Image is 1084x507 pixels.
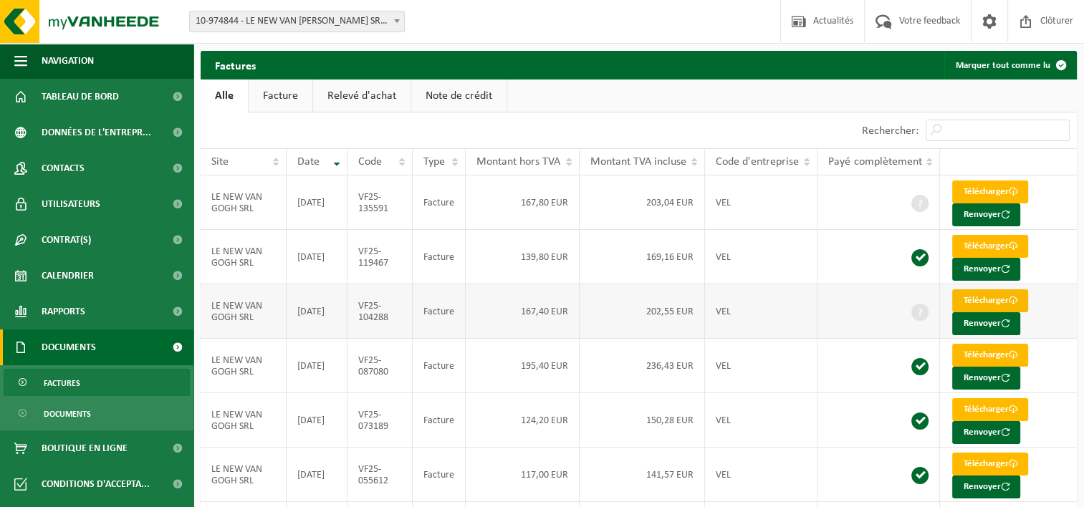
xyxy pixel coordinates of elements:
td: VF25-055612 [347,448,413,502]
span: Documents [42,329,96,365]
td: Facture [413,393,466,448]
a: Factures [4,369,190,396]
td: 195,40 EUR [466,339,580,393]
a: Télécharger [952,235,1028,258]
a: Télécharger [952,289,1028,312]
span: Utilisateurs [42,186,100,222]
a: Relevé d'achat [313,79,411,112]
span: Site [211,156,229,168]
td: [DATE] [287,175,347,230]
span: 10-974844 - LE NEW VAN GOGH SRL - BOUSSU [189,11,405,32]
span: Rapports [42,294,85,329]
td: Facture [413,339,466,393]
td: [DATE] [287,393,347,448]
span: Conditions d'accepta... [42,466,150,502]
span: Montant hors TVA [476,156,560,168]
td: VF25-119467 [347,230,413,284]
td: VEL [705,175,817,230]
td: 202,55 EUR [580,284,705,339]
span: Factures [44,370,80,397]
td: 169,16 EUR [580,230,705,284]
td: 236,43 EUR [580,339,705,393]
span: Date [297,156,320,168]
a: Télécharger [952,344,1028,367]
td: VF25-135591 [347,175,413,230]
td: [DATE] [287,339,347,393]
button: Renvoyer [952,421,1020,444]
td: VEL [705,339,817,393]
a: Documents [4,400,190,427]
td: VEL [705,230,817,284]
td: LE NEW VAN GOGH SRL [201,230,287,284]
span: Documents [44,400,91,428]
span: 10-974844 - LE NEW VAN GOGH SRL - BOUSSU [190,11,404,32]
td: Facture [413,230,466,284]
td: [DATE] [287,448,347,502]
button: Renvoyer [952,203,1020,226]
td: VF25-104288 [347,284,413,339]
a: Télécharger [952,453,1028,475]
span: Montant TVA incluse [590,156,686,168]
span: Calendrier [42,258,94,294]
td: [DATE] [287,284,347,339]
a: Alle [201,79,248,112]
td: VF25-087080 [347,339,413,393]
button: Renvoyer [952,258,1020,281]
a: Note de crédit [411,79,507,112]
td: 150,28 EUR [580,393,705,448]
td: VEL [705,393,817,448]
span: Boutique en ligne [42,430,128,466]
span: Contrat(s) [42,222,91,258]
td: LE NEW VAN GOGH SRL [201,284,287,339]
span: Code d'entreprise [716,156,799,168]
span: Contacts [42,150,85,186]
td: 139,80 EUR [466,230,580,284]
button: Renvoyer [952,475,1020,498]
span: Données de l'entrepr... [42,115,151,150]
a: Télécharger [952,398,1028,421]
td: Facture [413,284,466,339]
span: Code [358,156,382,168]
td: LE NEW VAN GOGH SRL [201,448,287,502]
td: 167,40 EUR [466,284,580,339]
button: Renvoyer [952,367,1020,390]
a: Télécharger [952,180,1028,203]
td: Facture [413,448,466,502]
td: VEL [705,284,817,339]
span: Tableau de bord [42,79,119,115]
td: Facture [413,175,466,230]
button: Marquer tout comme lu [944,51,1075,79]
label: Rechercher: [862,125,918,137]
td: 141,57 EUR [580,448,705,502]
td: VF25-073189 [347,393,413,448]
span: Navigation [42,43,94,79]
td: 167,80 EUR [466,175,580,230]
td: 203,04 EUR [580,175,705,230]
td: LE NEW VAN GOGH SRL [201,175,287,230]
td: 117,00 EUR [466,448,580,502]
td: 124,20 EUR [466,393,580,448]
td: LE NEW VAN GOGH SRL [201,339,287,393]
td: VEL [705,448,817,502]
td: LE NEW VAN GOGH SRL [201,393,287,448]
td: [DATE] [287,230,347,284]
h2: Factures [201,51,270,79]
button: Renvoyer [952,312,1020,335]
span: Payé complètement [828,156,921,168]
span: Type [423,156,445,168]
a: Facture [249,79,312,112]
